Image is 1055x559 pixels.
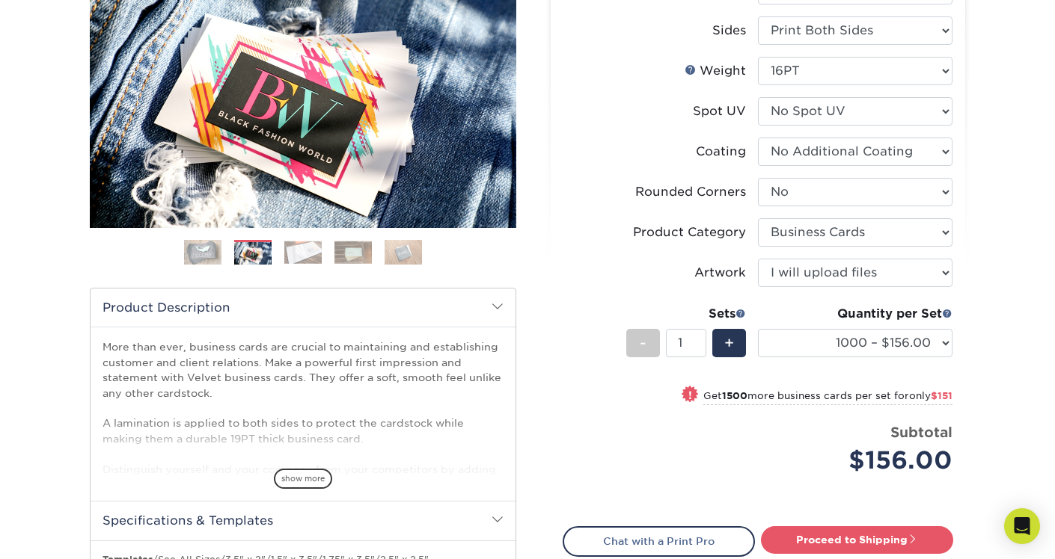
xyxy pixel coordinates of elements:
[758,305,952,323] div: Quantity per Set
[693,102,746,120] div: Spot UV
[703,390,952,405] small: Get more business cards per set for
[685,62,746,80] div: Weight
[274,469,332,489] span: show more
[640,332,646,354] span: -
[712,22,746,40] div: Sides
[722,390,747,401] strong: 1500
[633,223,746,241] div: Product Category
[234,242,272,265] img: Business Cards 02
[724,332,734,354] span: +
[385,239,422,265] img: Business Cards 05
[890,424,952,440] strong: Subtotal
[284,241,322,264] img: Business Cards 03
[769,442,952,478] div: $156.00
[909,390,952,401] span: only
[931,390,952,401] span: $151
[1004,508,1040,544] div: Open Intercom Messenger
[563,526,755,556] a: Chat with a Print Pro
[626,305,746,323] div: Sets
[184,234,221,271] img: Business Cards 01
[334,241,372,264] img: Business Cards 04
[696,143,746,161] div: Coating
[761,526,953,553] a: Proceed to Shipping
[91,501,516,540] h2: Specifications & Templates
[694,264,746,282] div: Artwork
[635,183,746,201] div: Rounded Corners
[688,387,692,403] span: !
[91,288,516,327] h2: Product Description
